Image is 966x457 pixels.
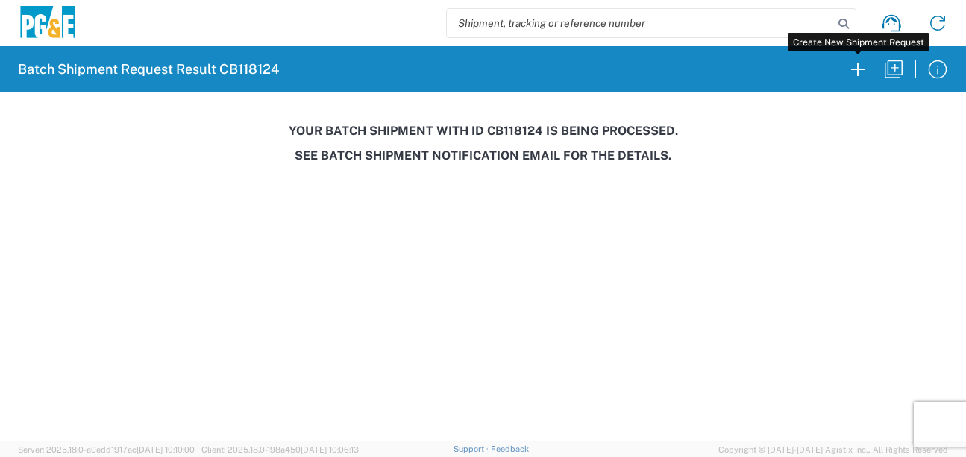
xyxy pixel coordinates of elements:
[18,445,195,454] span: Server: 2025.18.0-a0edd1917ac
[447,9,833,37] input: Shipment, tracking or reference number
[301,445,359,454] span: [DATE] 10:06:13
[10,148,956,163] h3: See Batch Shipment Notification email for the details.
[18,60,279,78] h2: Batch Shipment Request Result CB118124
[718,443,948,456] span: Copyright © [DATE]-[DATE] Agistix Inc., All Rights Reserved
[18,6,78,41] img: pge
[454,444,491,453] a: Support
[201,445,359,454] span: Client: 2025.18.0-198a450
[10,124,956,138] h3: Your batch shipment with id CB118124 is being processed.
[491,444,529,453] a: Feedback
[137,445,195,454] span: [DATE] 10:10:00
